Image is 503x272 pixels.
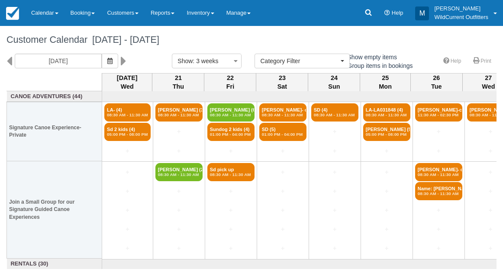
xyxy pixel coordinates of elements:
[415,206,462,215] a: +
[314,112,356,118] em: 08:30 AM - 11:30 AM
[7,102,102,161] th: Signature Canoe Experience- Private
[87,34,159,45] span: [DATE] - [DATE]
[155,225,203,234] a: +
[155,163,203,181] a: [PERSON_NAME] (2)08:30 AM - 11:30 AM
[415,244,462,253] a: +
[392,10,403,16] span: Help
[104,123,151,141] a: Sd 2 kids (4)05:00 PM - 08:00 PM
[259,103,306,122] a: [PERSON_NAME]- conf (4)08:30 AM - 11:30 AM
[363,103,410,122] a: LA-LA031848 (4)08:30 AM - 11:30 AM
[438,55,467,67] a: Help
[259,225,306,234] a: +
[262,132,304,137] em: 01:00 PM - 04:00 PM
[210,132,252,137] em: 01:00 PM - 04:00 PM
[193,58,218,64] span: : 3 weeks
[259,187,306,196] a: +
[262,112,304,118] em: 08:30 AM - 11:30 AM
[363,206,410,215] a: +
[107,112,148,118] em: 08:30 AM - 11:30 AM
[152,73,204,91] th: 21 Thu
[255,54,350,68] button: Category Filter
[338,59,419,72] label: Group items in bookings
[155,127,203,136] a: +
[259,147,306,156] a: +
[259,123,306,141] a: SD (5)01:00 PM - 04:00 PM
[363,168,410,177] a: +
[363,187,410,196] a: +
[311,168,358,177] a: +
[311,206,358,215] a: +
[384,10,390,16] i: Help
[207,187,255,196] a: +
[207,244,255,253] a: +
[363,244,410,253] a: +
[155,103,203,122] a: [PERSON_NAME] (3)08:30 AM - 11:30 AM
[418,112,460,118] em: 11:30 AM - 02:30 PM
[207,225,255,234] a: +
[434,13,488,22] p: WildCurrent Outfitters
[155,187,203,196] a: +
[207,206,255,215] a: +
[172,54,242,68] button: Show: 3 weeks
[363,147,410,156] a: +
[102,73,152,91] th: [DATE] Wed
[158,112,200,118] em: 08:30 AM - 11:30 AM
[338,54,404,60] span: Show empty items
[7,161,102,259] th: Join a Small Group for our Signature Guided Canoe Experiences
[256,73,308,91] th: 23 Sat
[360,73,410,91] th: 25 Mon
[177,58,193,64] span: Show
[363,123,410,141] a: [PERSON_NAME] (5)05:00 PM - 08:00 PM
[104,244,151,253] a: +
[155,244,203,253] a: +
[104,225,151,234] a: +
[104,103,151,122] a: LA- (4)08:30 AM - 11:30 AM
[468,55,497,67] a: Print
[158,172,200,177] em: 08:30 AM - 11:30 AM
[104,206,151,215] a: +
[410,73,462,91] th: 26 Tue
[415,147,462,156] a: +
[9,93,100,101] a: Canoe Adventures (44)
[104,187,151,196] a: +
[311,187,358,196] a: +
[155,206,203,215] a: +
[415,163,462,181] a: [PERSON_NAME]- confir (2)08:30 AM - 11:30 AM
[207,147,255,156] a: +
[210,112,252,118] em: 08:30 AM - 11:30 AM
[259,244,306,253] a: +
[260,57,339,65] span: Category Filter
[207,103,255,122] a: [PERSON_NAME] (6)08:30 AM - 11:30 AM
[311,103,358,122] a: SD (4)08:30 AM - 11:30 AM
[366,112,408,118] em: 08:30 AM - 11:30 AM
[363,225,410,234] a: +
[204,73,256,91] th: 22 Fri
[311,225,358,234] a: +
[418,172,460,177] em: 08:30 AM - 11:30 AM
[6,35,497,45] h1: Customer Calendar
[104,168,151,177] a: +
[9,260,100,268] a: Rentals (30)
[415,182,462,200] a: Name: [PERSON_NAME][MEDICAL_DATA]08:30 AM - 11:30 AM
[207,123,255,141] a: Sundog 2 kids (4)01:00 PM - 04:00 PM
[415,103,462,122] a: [PERSON_NAME]-confir (5)11:30 AM - 02:30 PM
[415,225,462,234] a: +
[311,147,358,156] a: +
[415,6,429,20] div: M
[207,163,255,181] a: Sd pick up08:30 AM - 11:30 AM
[311,127,358,136] a: +
[311,244,358,253] a: +
[434,4,488,13] p: [PERSON_NAME]
[418,191,460,196] em: 08:30 AM - 11:30 AM
[155,147,203,156] a: +
[210,172,252,177] em: 08:30 AM - 11:30 AM
[415,127,462,136] a: +
[107,132,148,137] em: 05:00 PM - 08:00 PM
[338,51,403,64] label: Show empty items
[6,7,19,20] img: checkfront-main-nav-mini-logo.png
[259,168,306,177] a: +
[338,62,420,68] span: Group items in bookings
[259,206,306,215] a: +
[366,132,408,137] em: 05:00 PM - 08:00 PM
[104,147,151,156] a: +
